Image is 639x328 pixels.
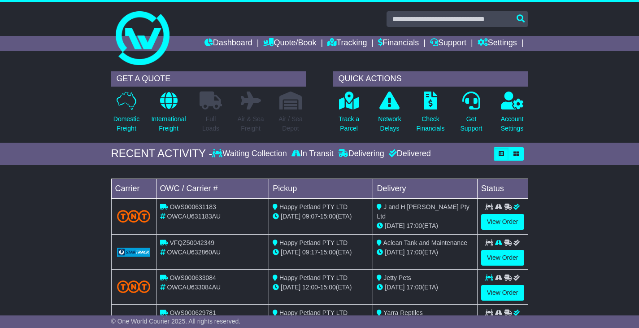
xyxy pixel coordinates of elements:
[289,149,336,159] div: In Transit
[111,147,213,160] div: RECENT ACTIVITY -
[416,91,445,138] a: CheckFinancials
[478,36,517,51] a: Settings
[170,274,216,281] span: OWS000633084
[167,284,221,291] span: OWCAU633084AU
[327,36,367,51] a: Tracking
[170,203,216,210] span: OWS000631183
[378,91,401,138] a: NetworkDelays
[339,114,359,133] p: Track a Parcel
[377,248,473,257] div: (ETA)
[302,249,318,256] span: 09:17
[333,71,528,87] div: QUICK ACTIONS
[170,309,216,316] span: OWS000629781
[377,203,469,220] span: J and H [PERSON_NAME] Pty Ltd
[406,284,422,291] span: 17:00
[387,149,431,159] div: Delivered
[460,114,482,133] p: Get Support
[373,179,477,198] td: Delivery
[320,249,336,256] span: 15:00
[383,274,411,281] span: Jetty Pets
[336,149,387,159] div: Delivering
[279,203,348,210] span: Happy Petland PTY LTD
[477,179,528,198] td: Status
[279,239,348,246] span: Happy Petland PTY LTD
[281,284,300,291] span: [DATE]
[302,213,318,220] span: 09:07
[385,284,404,291] span: [DATE]
[385,222,404,229] span: [DATE]
[170,239,214,246] span: VFQZ50042349
[481,214,524,230] a: View Order
[151,91,186,138] a: InternationalFreight
[117,248,151,257] img: GetCarrierServiceLogo
[377,221,473,231] div: (ETA)
[281,213,300,220] span: [DATE]
[204,36,252,51] a: Dashboard
[281,249,300,256] span: [DATE]
[383,239,467,246] span: Aclean Tank and Maintenance
[269,179,373,198] td: Pickup
[273,248,369,257] div: - (ETA)
[237,114,264,133] p: Air & Sea Freight
[406,222,422,229] span: 17:00
[111,318,241,325] span: © One World Courier 2025. All rights reserved.
[501,114,524,133] p: Account Settings
[113,114,139,133] p: Domestic Freight
[385,249,404,256] span: [DATE]
[167,213,221,220] span: OWCAU631183AU
[416,114,444,133] p: Check Financials
[117,280,151,293] img: TNT_Domestic.png
[117,210,151,222] img: TNT_Domestic.png
[430,36,466,51] a: Support
[302,284,318,291] span: 12:00
[279,309,348,316] span: Happy Petland PTY LTD
[460,91,483,138] a: GetSupport
[111,179,156,198] td: Carrier
[273,212,369,221] div: - (ETA)
[279,274,348,281] span: Happy Petland PTY LTD
[320,213,336,220] span: 15:00
[278,114,303,133] p: Air / Sea Depot
[212,149,289,159] div: Waiting Collection
[320,284,336,291] span: 15:00
[338,91,360,138] a: Track aParcel
[151,114,186,133] p: International Freight
[383,309,423,316] span: Yarra Reptiles
[481,250,524,266] a: View Order
[273,283,369,292] div: - (ETA)
[378,36,419,51] a: Financials
[377,283,473,292] div: (ETA)
[481,285,524,301] a: View Order
[167,249,221,256] span: OWCAU632860AU
[111,71,306,87] div: GET A QUOTE
[378,114,401,133] p: Network Delays
[200,114,222,133] p: Full Loads
[406,249,422,256] span: 17:00
[156,179,269,198] td: OWC / Carrier #
[263,36,316,51] a: Quote/Book
[500,91,524,138] a: AccountSettings
[113,91,140,138] a: DomesticFreight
